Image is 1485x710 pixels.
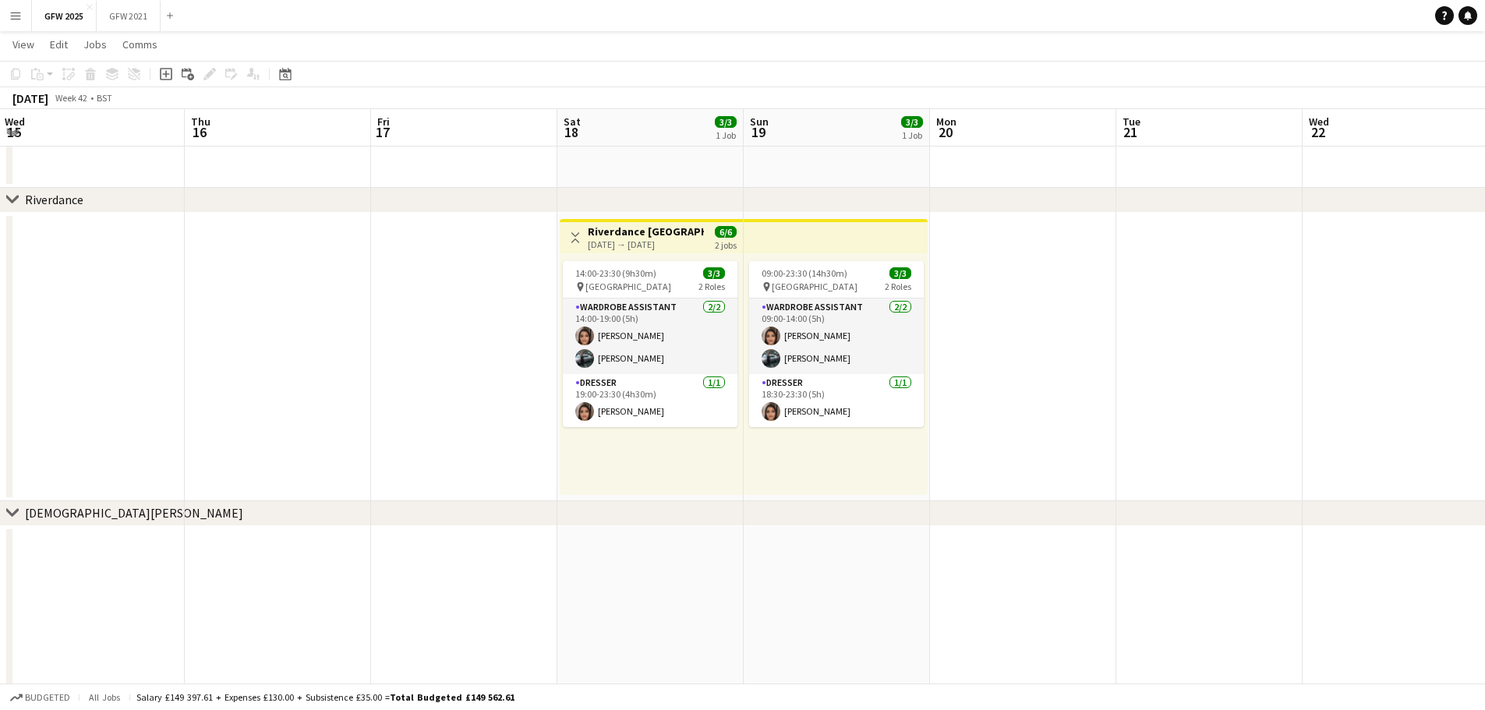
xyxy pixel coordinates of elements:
div: [DATE] → [DATE] [588,238,704,250]
span: Week 42 [51,92,90,104]
span: Wed [5,115,25,129]
div: [DATE] [12,90,48,106]
button: GFW 2021 [97,1,161,31]
span: Total Budgeted £149 562.61 [390,691,514,703]
span: Tue [1123,115,1140,129]
div: 2 jobs [715,238,737,251]
span: Comms [122,37,157,51]
span: 18 [561,123,581,141]
div: [DEMOGRAPHIC_DATA][PERSON_NAME] [25,505,243,521]
span: All jobs [86,691,123,703]
span: Mon [936,115,956,129]
h3: Riverdance [GEOGRAPHIC_DATA] [588,224,704,238]
span: [GEOGRAPHIC_DATA] [585,281,671,292]
span: Wed [1309,115,1329,129]
span: 17 [375,123,390,141]
span: Jobs [83,37,107,51]
span: 20 [934,123,956,141]
span: Sat [564,115,581,129]
span: Edit [50,37,68,51]
span: 16 [189,123,210,141]
span: 3/3 [889,267,911,279]
button: GFW 2025 [32,1,97,31]
span: 09:00-23:30 (14h30m) [762,267,847,279]
app-card-role: Wardrobe Assistant2/209:00-14:00 (5h)[PERSON_NAME][PERSON_NAME] [749,298,924,374]
a: View [6,34,41,55]
a: Jobs [77,34,113,55]
span: 3/3 [901,116,923,128]
app-card-role: Dresser1/119:00-23:30 (4h30m)[PERSON_NAME] [563,374,737,427]
a: Edit [44,34,74,55]
span: 14:00-23:30 (9h30m) [575,267,656,279]
span: View [12,37,34,51]
div: 1 Job [902,129,922,141]
span: Budgeted [25,692,70,703]
app-card-role: Dresser1/118:30-23:30 (5h)[PERSON_NAME] [749,374,924,427]
span: 22 [1306,123,1329,141]
span: Thu [191,115,210,129]
span: 2 Roles [885,281,911,292]
div: Riverdance [25,192,83,207]
div: Salary £149 397.61 + Expenses £130.00 + Subsistence £35.00 = [136,691,514,703]
button: Budgeted [8,689,72,706]
span: [GEOGRAPHIC_DATA] [772,281,857,292]
app-job-card: 14:00-23:30 (9h30m)3/3 [GEOGRAPHIC_DATA]2 RolesWardrobe Assistant2/214:00-19:00 (5h)[PERSON_NAME]... [563,261,737,427]
span: 2 Roles [698,281,725,292]
div: 1 Job [716,129,736,141]
a: Comms [116,34,164,55]
div: BST [97,92,112,104]
span: 6/6 [715,226,737,238]
app-card-role: Wardrobe Assistant2/214:00-19:00 (5h)[PERSON_NAME][PERSON_NAME] [563,298,737,374]
span: 19 [748,123,769,141]
app-job-card: 09:00-23:30 (14h30m)3/3 [GEOGRAPHIC_DATA]2 RolesWardrobe Assistant2/209:00-14:00 (5h)[PERSON_NAME... [749,261,924,427]
span: 3/3 [703,267,725,279]
span: Sun [750,115,769,129]
span: Fri [377,115,390,129]
span: 15 [2,123,25,141]
span: 3/3 [715,116,737,128]
span: 21 [1120,123,1140,141]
